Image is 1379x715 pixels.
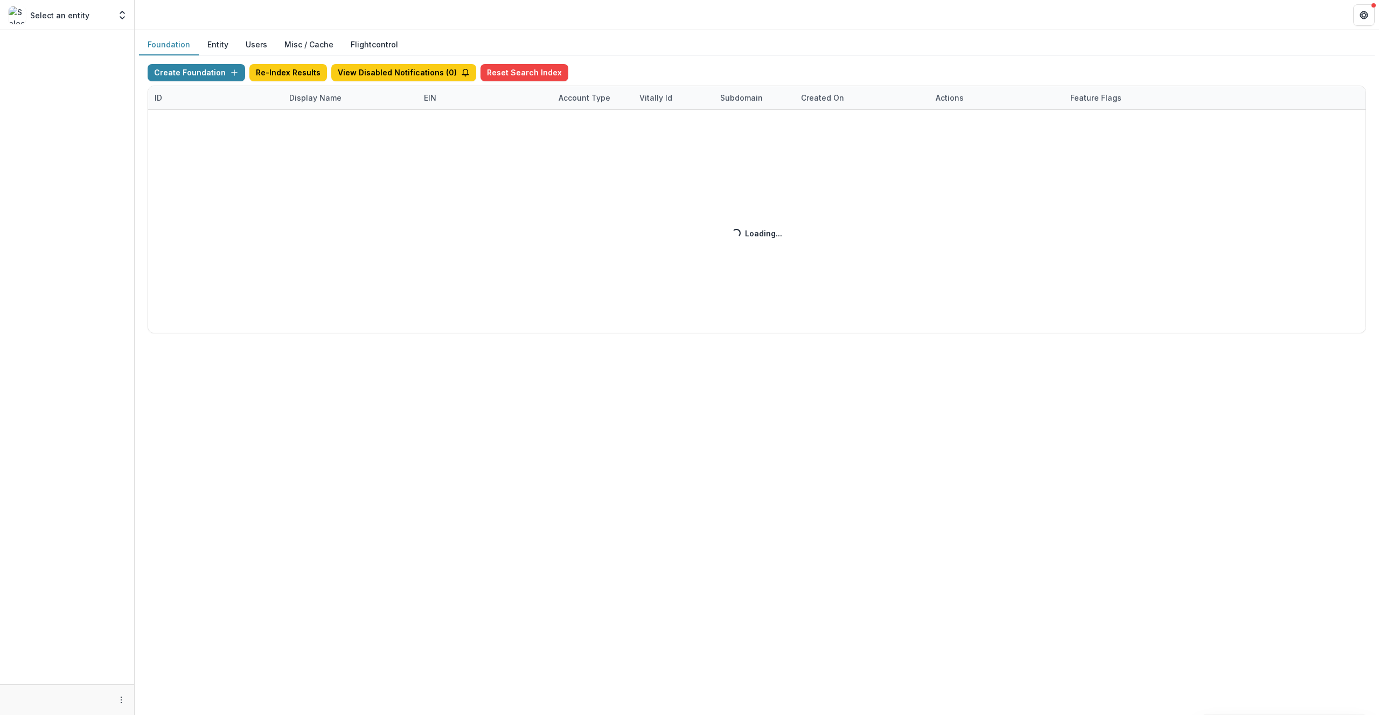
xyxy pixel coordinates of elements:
button: More [115,693,128,706]
img: Select an entity [9,6,26,24]
button: Entity [199,34,237,55]
a: Flightcontrol [351,39,398,50]
button: Users [237,34,276,55]
p: Select an entity [30,10,89,21]
button: Get Help [1353,4,1375,26]
button: Foundation [139,34,199,55]
button: Misc / Cache [276,34,342,55]
button: Open entity switcher [115,4,130,26]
